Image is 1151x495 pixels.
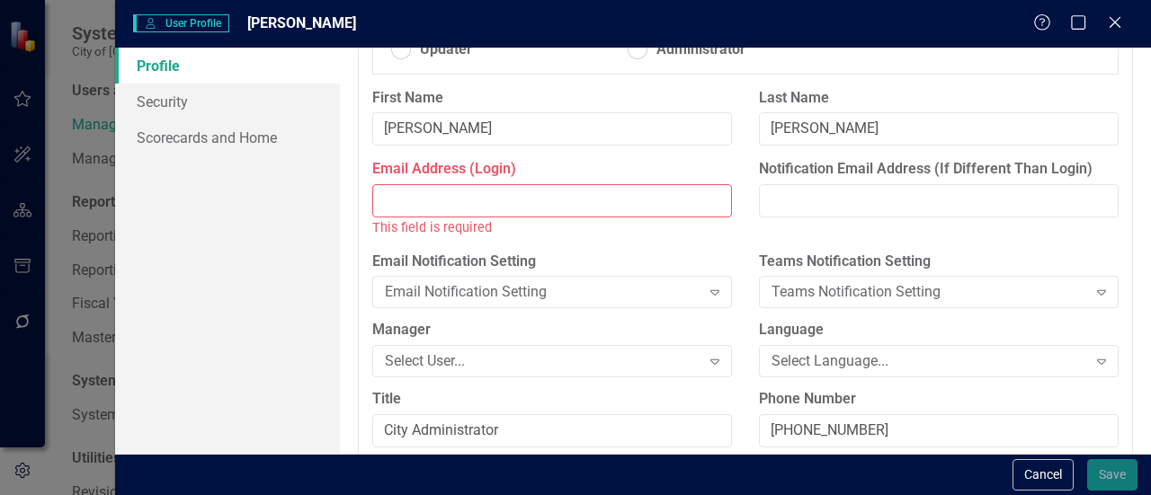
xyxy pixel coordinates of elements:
[1087,459,1138,491] button: Save
[759,389,1119,410] label: Phone Number
[372,389,732,410] label: Title
[372,320,732,340] label: Manager
[372,217,732,238] div: This field is required
[385,351,700,372] div: Select User...
[759,320,1119,340] label: Language
[1013,459,1074,491] button: Cancel
[133,14,229,32] span: User Profile
[115,84,340,119] a: Security
[247,14,356,31] span: [PERSON_NAME]
[772,351,1087,372] div: Select Language...
[656,40,745,60] span: Administrator
[372,252,732,272] label: Email Notification Setting
[759,159,1119,180] label: Notification Email Address (If Different Than Login)
[385,282,700,303] div: Email Notification Setting
[772,282,1087,303] div: Teams Notification Setting
[372,88,732,109] label: First Name
[759,252,1119,272] label: Teams Notification Setting
[759,88,1119,109] label: Last Name
[115,48,340,84] a: Profile
[420,40,472,60] span: Updater
[372,159,732,180] label: Email Address (Login)
[115,119,340,155] a: Scorecards and Home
